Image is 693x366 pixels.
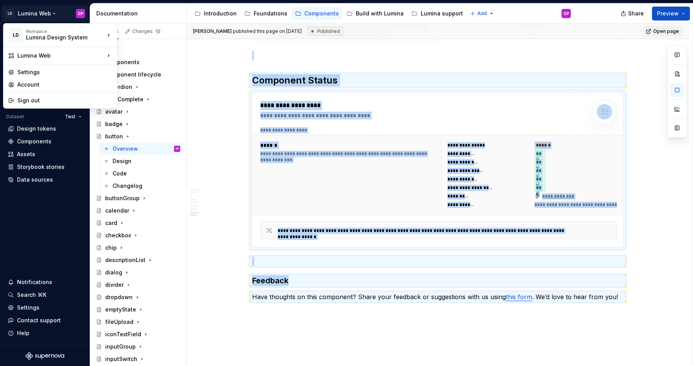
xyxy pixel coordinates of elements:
[26,29,105,34] div: Workspace
[17,68,113,76] div: Settings
[17,81,113,89] div: Account
[17,52,105,60] div: Lumina Web
[26,34,92,41] div: Lumina Design System
[17,97,113,104] div: Sign out
[9,28,23,42] div: LD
